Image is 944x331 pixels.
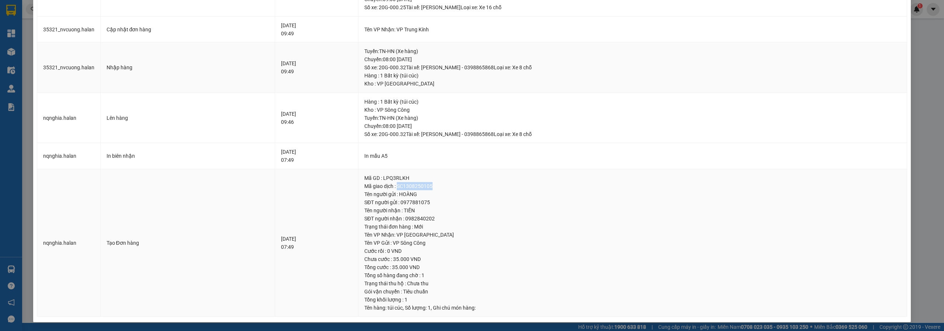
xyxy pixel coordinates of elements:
[281,110,352,126] div: [DATE] 09:46
[364,72,901,80] div: Hàng : 1 Bất kỳ (túi cúc)
[364,255,901,263] div: Chưa cước : 35.000 VND
[364,190,901,198] div: Tên người gửi : HOÀNG
[281,148,352,164] div: [DATE] 07:49
[107,25,269,34] div: Cập nhật đơn hàng
[364,198,901,206] div: SĐT người gửi : 0977881075
[364,106,901,114] div: Kho : VP Sông Công
[107,239,269,247] div: Tạo Đơn hàng
[281,21,352,38] div: [DATE] 09:49
[364,304,901,312] div: Tên hàng: , Số lượng: , Ghi chú món hàng:
[364,152,901,160] div: In mẫu A5
[364,231,901,239] div: Tên VP Nhận: VP [GEOGRAPHIC_DATA]
[364,247,901,255] div: Cước rồi : 0 VND
[107,63,269,72] div: Nhập hàng
[364,114,901,138] div: Tuyến : TN-HN (Xe hàng) Chuyến: 08:00 [DATE] Số xe: 20G-000.32 Tài xế: [PERSON_NAME] - 0398865868...
[364,25,901,34] div: Tên VP Nhận: VP Trung Kính
[281,235,352,251] div: [DATE] 07:49
[364,47,901,72] div: Tuyến : TN-HN (Xe hàng) Chuyến: 08:00 [DATE] Số xe: 20G-000.32 Tài xế: [PERSON_NAME] - 0398865868...
[281,59,352,76] div: [DATE] 09:49
[364,239,901,247] div: Tên VP Gửi : VP Sông Công
[364,215,901,223] div: SĐT người nhận : 0982840202
[107,152,269,160] div: In biên nhận
[37,169,101,317] td: nqnghia.halan
[364,206,901,215] div: Tên người nhận : TIẾN
[364,80,901,88] div: Kho : VP [GEOGRAPHIC_DATA]
[37,143,101,169] td: nqnghia.halan
[364,98,901,106] div: Hàng : 1 Bất kỳ (túi cúc)
[364,279,901,288] div: Trạng thái thu hộ : Chưa thu
[37,17,101,43] td: 35321_nvcuong.halan
[364,271,901,279] div: Tổng số hàng đang chờ : 1
[107,114,269,122] div: Lên hàng
[364,223,901,231] div: Trạng thái đơn hàng : Mới
[364,296,901,304] div: Tổng khối lượng : 1
[388,305,403,311] span: túi cúc
[364,182,901,190] div: Mã giao dịch : SC1308250105
[364,263,901,271] div: Tổng cước : 35.000 VND
[37,93,101,143] td: nqnghia.halan
[364,174,901,182] div: Mã GD : LPQ3RLKH
[364,288,901,296] div: Gói vận chuyển : Tiêu chuẩn
[37,42,101,93] td: 35321_nvcuong.halan
[428,305,431,311] span: 1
